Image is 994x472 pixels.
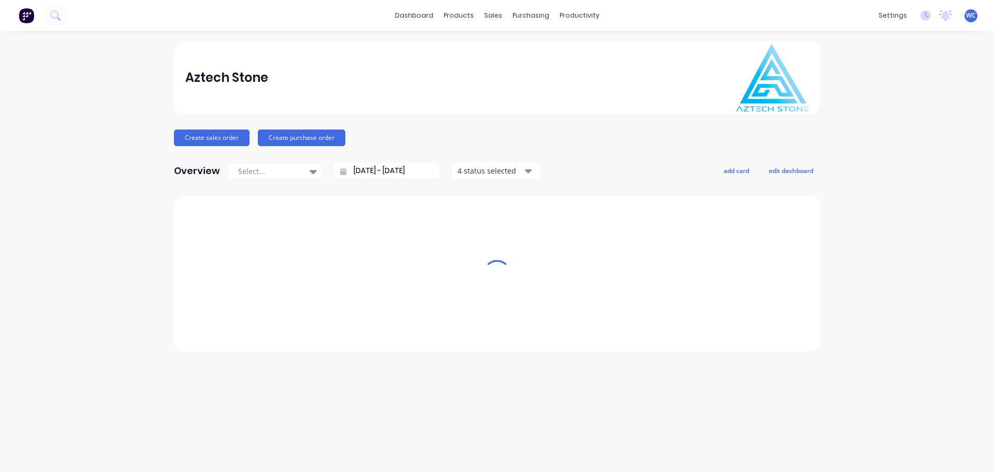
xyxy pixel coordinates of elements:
img: Factory [19,8,34,23]
button: edit dashboard [762,164,820,177]
a: dashboard [390,8,438,23]
button: 4 status selected [452,163,540,179]
div: productivity [554,8,605,23]
img: Aztech Stone [736,44,809,111]
div: settings [873,8,912,23]
button: add card [717,164,756,177]
div: products [438,8,479,23]
button: Create purchase order [258,130,345,146]
div: purchasing [507,8,554,23]
div: Aztech Stone [185,67,268,88]
div: sales [479,8,507,23]
button: Create sales order [174,130,250,146]
div: 4 status selected [458,165,523,176]
span: WC [966,11,976,20]
div: Overview [174,161,220,181]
